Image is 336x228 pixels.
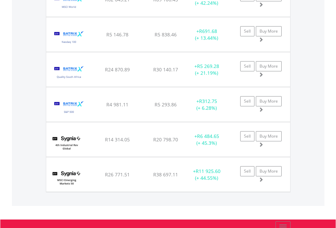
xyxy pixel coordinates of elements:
div: + (+ 45.3%) [185,133,228,146]
span: R312.75 [199,98,217,104]
span: R20 798.70 [153,136,178,143]
img: TFSA.STXQUA.png [50,61,89,85]
a: Sell [240,26,254,36]
img: TFSA.STXNDQ.png [50,26,89,50]
a: Sell [240,96,254,106]
a: Buy More [256,61,282,71]
span: R14 314.05 [105,136,130,143]
a: Sell [240,131,254,141]
a: Buy More [256,96,282,106]
a: Buy More [256,131,282,141]
span: R5 293.86 [155,101,177,108]
a: Buy More [256,26,282,36]
span: R6 484.65 [197,133,219,139]
img: TFSA.STX500.png [50,96,89,120]
div: + (+ 6.28%) [185,98,228,111]
div: + (+ 44.55%) [185,168,228,181]
span: R11 925.60 [196,168,220,174]
span: R30 140.17 [153,66,178,73]
span: R38 697.11 [153,171,178,178]
a: Sell [240,61,254,71]
img: TFSA.SYG4IR.png [50,131,84,155]
span: R5 146.78 [106,31,128,38]
span: R691.68 [199,28,217,34]
span: R24 870.89 [105,66,130,73]
div: + (+ 21.19%) [185,63,228,76]
img: TFSA.SYGEMF.png [50,166,84,190]
span: R4 981.11 [106,101,128,108]
a: Sell [240,166,254,176]
span: R26 771.51 [105,171,130,178]
span: R5 838.46 [155,31,177,38]
a: Buy More [256,166,282,176]
div: + (+ 13.44%) [185,28,228,41]
span: R5 269.28 [197,63,219,69]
